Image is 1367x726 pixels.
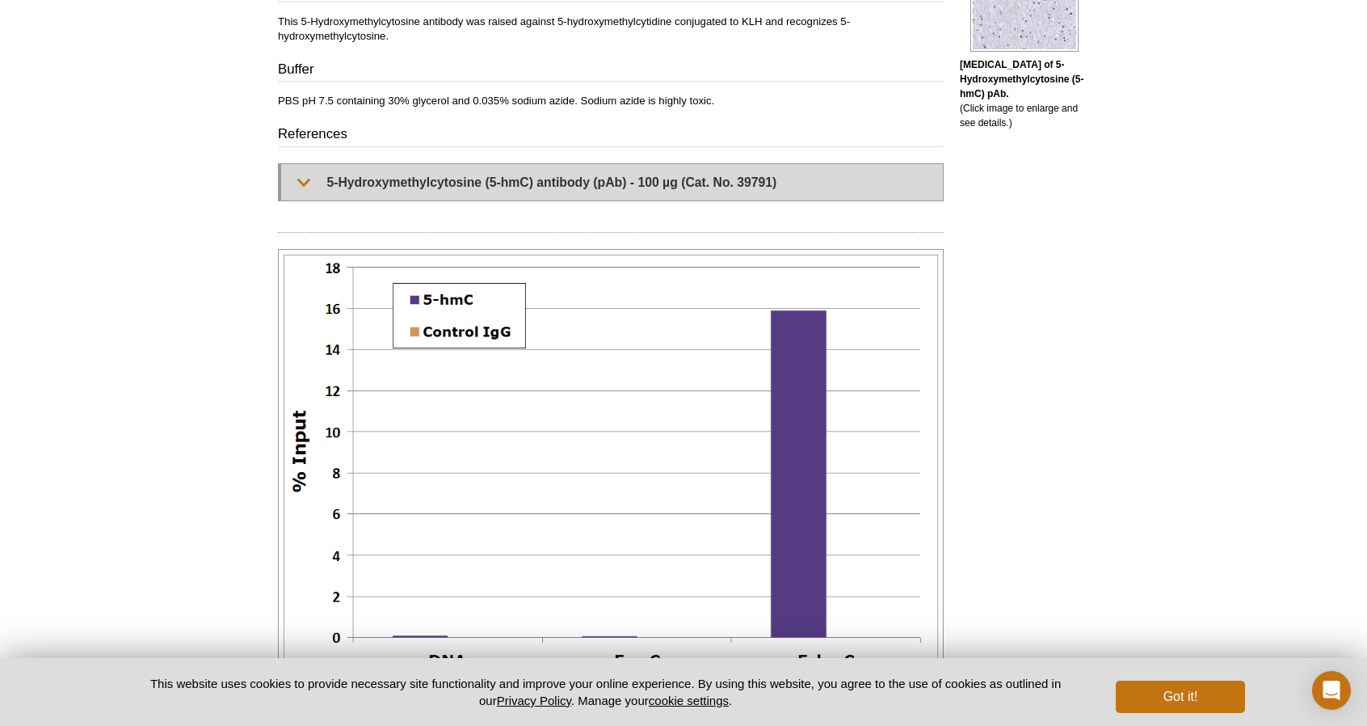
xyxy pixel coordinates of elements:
button: cookie settings [649,694,729,707]
div: Open Intercom Messenger [1312,671,1351,710]
a: Privacy Policy [497,694,571,707]
p: This 5-Hydroxymethylcytosine antibody was raised against 5-hydroxymethylcytidine conjugated to KL... [278,15,944,44]
p: PBS pH 7.5 containing 30% glycerol and 0.035% sodium azide. Sodium azide is highly toxic. [278,94,944,108]
b: [MEDICAL_DATA] of 5-Hydroxymethylcytosine (5-hmC) pAb. [960,59,1083,99]
p: This website uses cookies to provide necessary site functionality and improve your online experie... [122,675,1089,709]
h3: Buffer [278,60,944,82]
img: 5-Hydroxymethylcytosine (5-hmC) antibody (pAb) tested by MeDIP analysis. [278,249,944,680]
button: Got it! [1116,681,1245,713]
summary: 5-Hydroxymethylcytosine (5-hmC) antibody (pAb) - 100 µg (Cat. No. 39791) [281,164,943,200]
h3: References [278,125,944,147]
p: (Click image to enlarge and see details.) [960,57,1089,130]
